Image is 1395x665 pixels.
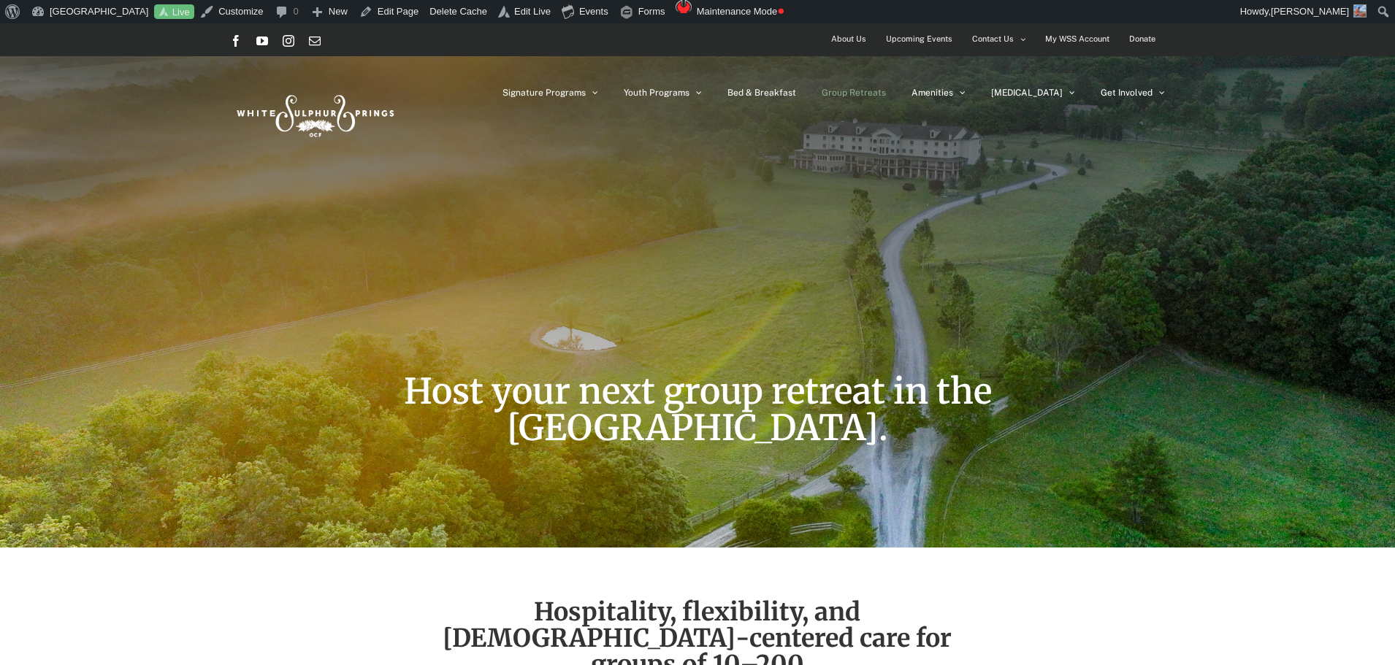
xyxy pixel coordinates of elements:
[256,35,268,47] a: YouTube
[1101,56,1165,129] a: Get Involved
[831,28,866,50] span: About Us
[1271,6,1349,17] span: [PERSON_NAME]
[502,56,598,129] a: Signature Programs
[309,35,321,47] a: Email
[624,56,702,129] a: Youth Programs
[283,35,294,47] a: Instagram
[624,88,689,97] span: Youth Programs
[230,35,242,47] a: Facebook
[911,88,953,97] span: Amenities
[991,88,1063,97] span: [MEDICAL_DATA]
[1129,28,1155,50] span: Donate
[502,56,1165,129] nav: Main Menu
[822,88,886,97] span: Group Retreats
[1045,28,1109,50] span: My WSS Account
[886,28,952,50] span: Upcoming Events
[404,369,992,450] span: Host your next group retreat in the [GEOGRAPHIC_DATA].
[1120,23,1165,55] a: Donate
[502,88,586,97] span: Signature Programs
[911,56,966,129] a: Amenities
[876,23,962,55] a: Upcoming Events
[822,23,876,55] a: About Us
[822,23,1165,55] nav: Secondary Menu
[230,79,398,147] img: White Sulphur Springs Logo
[1036,23,1119,55] a: My WSS Account
[991,56,1075,129] a: [MEDICAL_DATA]
[154,4,194,20] a: Live
[1353,4,1367,18] img: SusannePappal-66x66.jpg
[727,88,796,97] span: Bed & Breakfast
[972,28,1014,50] span: Contact Us
[1101,88,1153,97] span: Get Involved
[963,23,1035,55] a: Contact Us
[727,56,796,129] a: Bed & Breakfast
[822,56,886,129] a: Group Retreats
